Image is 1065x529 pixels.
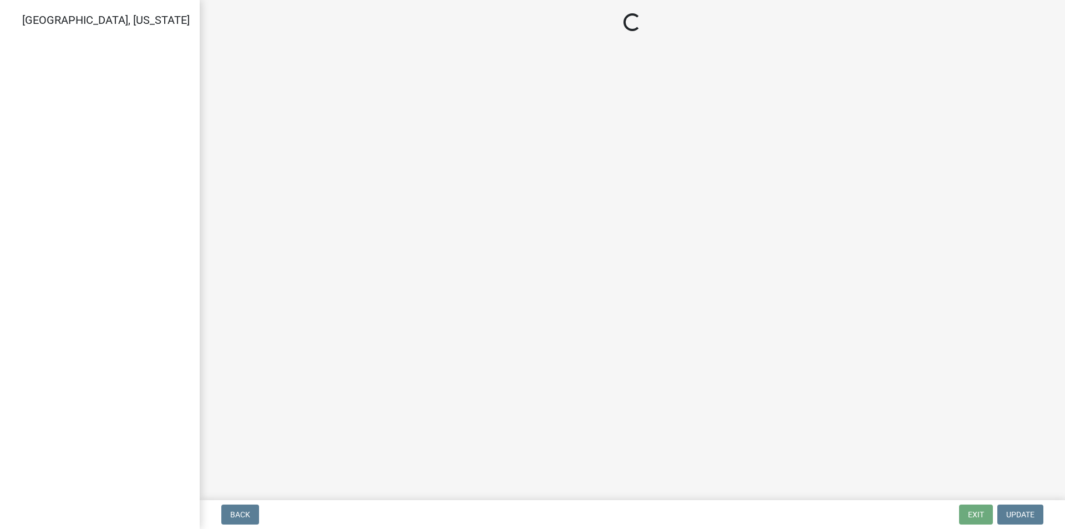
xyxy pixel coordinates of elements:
[230,510,250,519] span: Back
[1006,510,1034,519] span: Update
[22,13,190,27] span: [GEOGRAPHIC_DATA], [US_STATE]
[959,505,993,525] button: Exit
[997,505,1043,525] button: Update
[221,505,259,525] button: Back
